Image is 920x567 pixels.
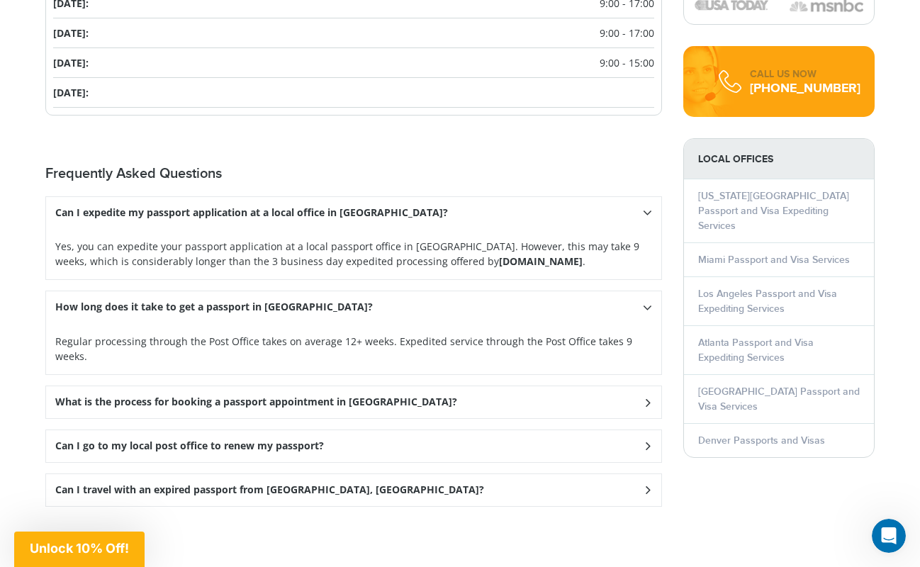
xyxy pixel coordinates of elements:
h2: Frequently Asked Questions [45,165,662,182]
strong: [DOMAIN_NAME] [499,254,583,268]
a: Atlanta Passport and Visa Expediting Services [698,337,814,364]
h3: How long does it take to get a passport in [GEOGRAPHIC_DATA]? [55,301,373,313]
a: Miami Passport and Visa Services [698,254,850,266]
span: Unlock 10% Off! [30,541,129,556]
h3: Can I go to my local post office to renew my passport? [55,440,324,452]
a: Denver Passports and Visas [698,434,825,447]
div: CALL US NOW [750,67,860,82]
li: [DATE]: [53,18,654,48]
a: [GEOGRAPHIC_DATA] Passport and Visa Services [698,386,860,412]
div: [PHONE_NUMBER] [750,82,860,96]
a: Los Angeles Passport and Visa Expediting Services [698,288,837,315]
iframe: Intercom live chat [872,519,906,553]
a: [US_STATE][GEOGRAPHIC_DATA] Passport and Visa Expediting Services [698,190,849,232]
h3: Can I travel with an expired passport from [GEOGRAPHIC_DATA], [GEOGRAPHIC_DATA]? [55,484,484,496]
span: 9:00 - 17:00 [600,26,654,40]
div: Unlock 10% Off! [14,532,145,567]
span: 9:00 - 15:00 [600,55,654,70]
li: [DATE]: [53,78,654,108]
p: Regular processing through the Post Office takes on average 12+ weeks. Expedited service through ... [55,334,652,364]
p: Yes, you can expedite your passport application at a local passport office in [GEOGRAPHIC_DATA]. ... [55,239,652,269]
li: [DATE]: [53,48,654,78]
h3: What is the process for booking a passport appointment in [GEOGRAPHIC_DATA]? [55,396,457,408]
strong: LOCAL OFFICES [684,139,874,179]
h3: Can I expedite my passport application at a local office in [GEOGRAPHIC_DATA]? [55,207,448,219]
